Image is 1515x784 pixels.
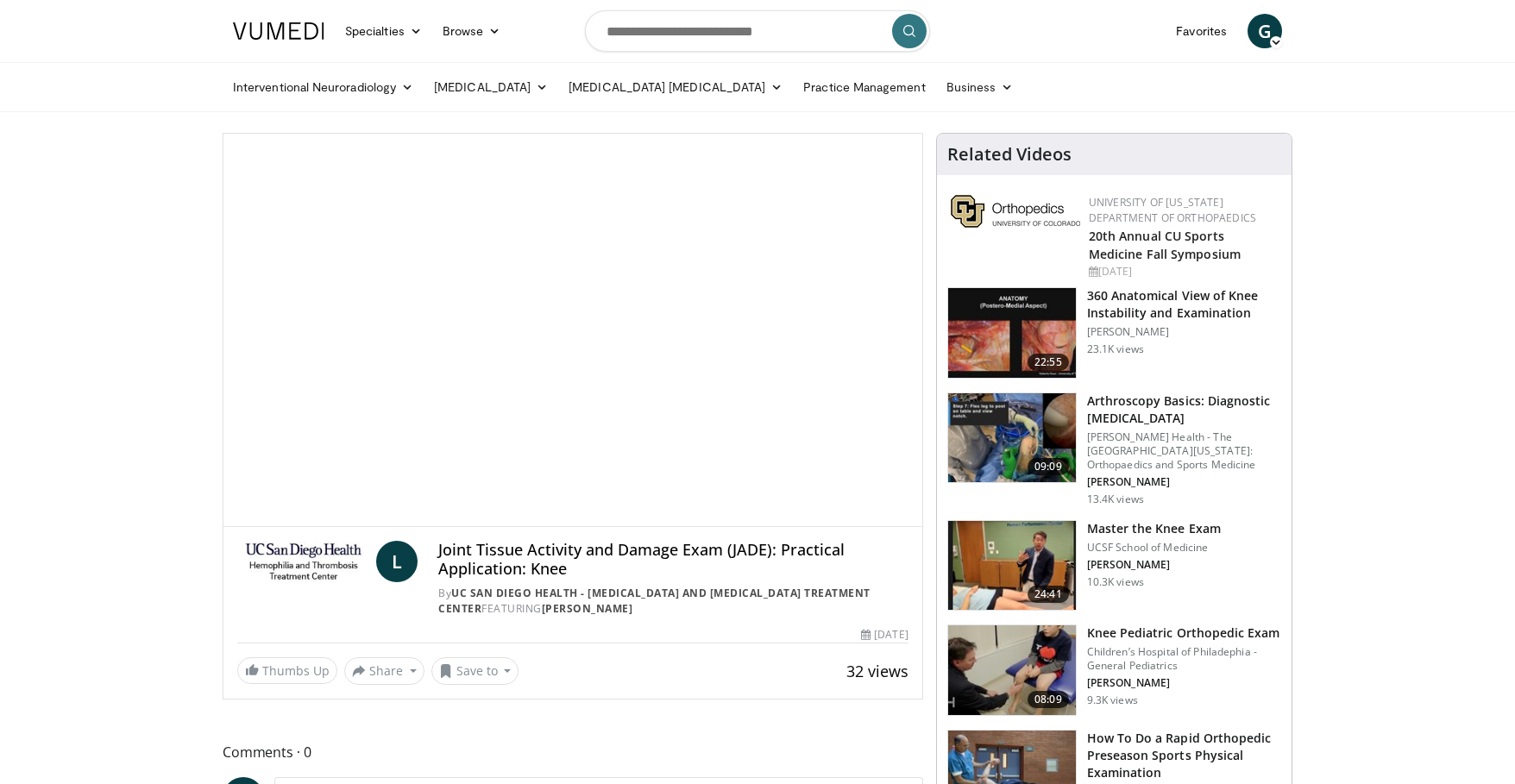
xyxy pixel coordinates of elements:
[947,520,1281,612] a: 24:41 Master the Knee Exam UCSF School of Medicine [PERSON_NAME] 10.3K views
[438,586,871,616] a: UC San Diego Health - [MEDICAL_DATA] and [MEDICAL_DATA] Treatment Center
[1087,492,1144,506] p: 13.4K views
[237,657,337,684] a: Thumbs Up
[223,741,923,763] span: Comments 0
[233,22,324,40] img: VuMedi Logo
[947,624,1281,716] a: 08:09 Knee Pediatric Orthopedic Exam Children’s Hospital of Philadephia - General Pediatrics [PER...
[1087,287,1281,322] h3: 360 Anatomical View of Knee Instability and Examination
[376,541,418,582] a: L
[431,657,519,685] button: Save to
[1028,458,1069,475] span: 09:09
[1087,342,1144,356] p: 23.1K views
[1089,228,1241,262] a: 20th Annual CU Sports Medicine Fall Symposium
[1087,730,1281,781] h3: How To Do a Rapid Orthopedic Preseason Sports Physical Examination
[1087,520,1221,537] h3: Master the Knee Exam
[1089,195,1256,225] a: University of [US_STATE] Department of Orthopaedics
[1089,264,1278,279] div: [DATE]
[1087,430,1281,472] p: [PERSON_NAME] Health - The [GEOGRAPHIC_DATA][US_STATE]: Orthopaedics and Sports Medicine
[1087,392,1281,427] h3: Arthroscopy Basics: Diagnostic [MEDICAL_DATA]
[861,627,908,643] div: [DATE]
[1087,558,1221,572] p: [PERSON_NAME]
[1028,691,1069,708] span: 08:09
[948,521,1076,611] img: 5866c4ed-3974-4147-8369-9a923495f326.150x105_q85_crop-smart_upscale.jpg
[1028,586,1069,603] span: 24:41
[793,70,935,104] a: Practice Management
[237,541,369,582] img: UC San Diego Health - Hemophilia and Thrombosis Treatment Center
[438,541,908,578] h4: Joint Tissue Activity and Damage Exam (JADE): Practical Application: Knee
[1166,14,1237,48] a: Favorites
[432,14,512,48] a: Browse
[948,393,1076,483] img: 80b9674e-700f-42d5-95ff-2772df9e177e.jpeg.150x105_q85_crop-smart_upscale.jpg
[558,70,793,104] a: [MEDICAL_DATA] [MEDICAL_DATA]
[947,144,1072,165] h4: Related Videos
[542,601,633,616] a: [PERSON_NAME]
[1087,575,1144,589] p: 10.3K views
[1028,354,1069,371] span: 22:55
[1087,645,1281,673] p: Children’s Hospital of Philadephia - General Pediatrics
[1087,676,1281,690] p: [PERSON_NAME]
[1248,14,1282,48] a: G
[438,586,908,617] div: By FEATURING
[947,392,1281,506] a: 09:09 Arthroscopy Basics: Diagnostic [MEDICAL_DATA] [PERSON_NAME] Health - The [GEOGRAPHIC_DATA][...
[846,661,908,681] span: 32 views
[947,287,1281,379] a: 22:55 360 Anatomical View of Knee Instability and Examination [PERSON_NAME] 23.1K views
[1087,693,1138,707] p: 9.3K views
[1087,541,1221,555] p: UCSF School of Medicine
[948,625,1076,715] img: 07f39ecc-9ec5-4f2d-bf21-752d46520d3f.150x105_q85_crop-smart_upscale.jpg
[936,70,1024,104] a: Business
[585,10,930,52] input: Search topics, interventions
[1087,475,1281,489] p: [PERSON_NAME]
[1087,325,1281,339] p: [PERSON_NAME]
[344,657,424,685] button: Share
[1087,624,1281,642] h3: Knee Pediatric Orthopedic Exam
[951,195,1080,228] img: 355603a8-37da-49b6-856f-e00d7e9307d3.png.150x105_q85_autocrop_double_scale_upscale_version-0.2.png
[223,70,424,104] a: Interventional Neuroradiology
[424,70,558,104] a: [MEDICAL_DATA]
[948,288,1076,378] img: 533d6d4f-9d9f-40bd-bb73-b810ec663725.150x105_q85_crop-smart_upscale.jpg
[335,14,432,48] a: Specialties
[223,134,922,527] video-js: Video Player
